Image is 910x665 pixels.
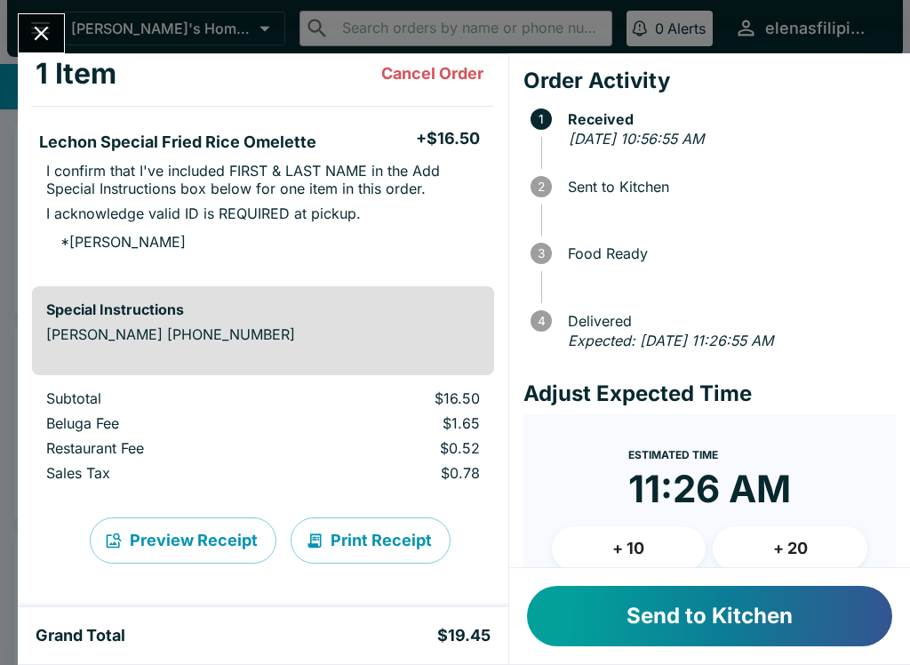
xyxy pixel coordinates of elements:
[46,439,282,457] p: Restaurant Fee
[538,180,545,194] text: 2
[523,381,896,407] h4: Adjust Expected Time
[310,464,479,482] p: $0.78
[527,586,892,646] button: Send to Kitchen
[559,313,896,329] span: Delivered
[19,14,64,52] button: Close
[568,332,773,349] em: Expected: [DATE] 11:26:55 AM
[46,300,480,318] h6: Special Instructions
[310,414,479,432] p: $1.65
[537,314,545,328] text: 4
[539,112,544,126] text: 1
[559,179,896,195] span: Sent to Kitchen
[559,111,896,127] span: Received
[628,448,718,461] span: Estimated Time
[713,526,867,571] button: + 20
[291,517,451,564] button: Print Receipt
[32,389,494,489] table: orders table
[46,414,282,432] p: Beluga Fee
[39,132,316,153] h5: Lechon Special Fried Rice Omelette
[628,466,791,512] time: 11:26 AM
[32,42,494,272] table: orders table
[46,464,282,482] p: Sales Tax
[36,56,116,92] h3: 1 Item
[538,246,545,260] text: 3
[416,128,480,149] h5: + $16.50
[46,325,480,343] p: [PERSON_NAME] [PHONE_NUMBER]
[36,625,125,646] h5: Grand Total
[46,389,282,407] p: Subtotal
[46,204,361,222] p: I acknowledge valid ID is REQUIRED at pickup.
[437,625,491,646] h5: $19.45
[552,526,706,571] button: + 10
[569,130,704,148] em: [DATE] 10:56:55 AM
[46,162,480,197] p: I confirm that I've included FIRST & LAST NAME in the Add Special Instructions box below for one ...
[46,233,186,251] p: * [PERSON_NAME]
[523,68,896,94] h4: Order Activity
[374,56,491,92] button: Cancel Order
[559,245,896,261] span: Food Ready
[90,517,276,564] button: Preview Receipt
[310,389,479,407] p: $16.50
[310,439,479,457] p: $0.52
